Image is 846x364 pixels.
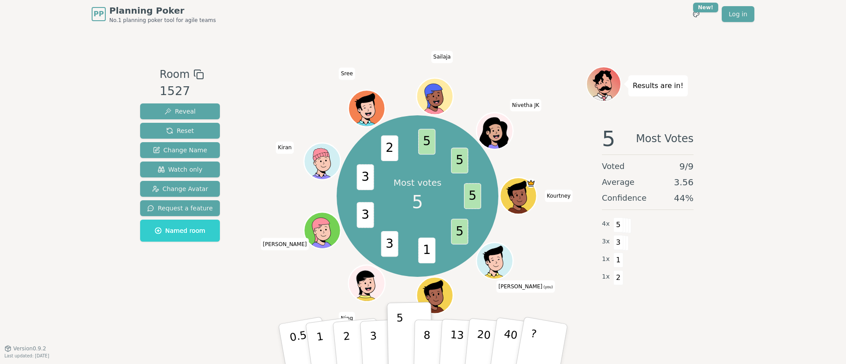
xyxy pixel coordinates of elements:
[602,176,634,188] span: Average
[140,200,220,216] button: Request a feature
[545,190,573,202] span: Click to change your name
[338,312,355,324] span: Click to change your name
[109,4,216,17] span: Planning Poker
[140,123,220,139] button: Reset
[357,164,374,190] span: 3
[633,80,683,92] p: Results are in!
[109,17,216,24] span: No.1 planning poker tool for agile teams
[393,176,442,189] p: Most votes
[397,312,404,359] p: 5
[602,254,610,264] span: 1 x
[381,231,398,257] span: 3
[276,142,294,154] span: Click to change your name
[679,160,694,173] span: 9 / 9
[93,9,104,19] span: PP
[381,136,398,162] span: 2
[602,272,610,282] span: 1 x
[419,238,436,264] span: 1
[693,3,718,12] div: New!
[140,142,220,158] button: Change Name
[4,345,46,352] button: Version0.9.2
[412,189,423,215] span: 5
[166,126,194,135] span: Reset
[140,103,220,119] button: Reveal
[140,220,220,242] button: Named room
[636,128,694,149] span: Most Votes
[339,68,355,80] span: Click to change your name
[602,219,610,229] span: 4 x
[478,244,512,278] button: Click to change your avatar
[261,238,309,250] span: Click to change your name
[602,128,616,149] span: 5
[357,202,374,228] span: 3
[160,66,189,82] span: Room
[464,183,481,209] span: 5
[527,179,536,188] span: Kourtney is the host
[451,148,468,174] span: 5
[496,280,555,293] span: Click to change your name
[164,107,196,116] span: Reveal
[688,6,704,22] button: New!
[92,4,216,24] a: PPPlanning PokerNo.1 planning poker tool for agile teams
[674,192,694,204] span: 44 %
[158,165,203,174] span: Watch only
[451,219,468,245] span: 5
[4,353,49,358] span: Last updated: [DATE]
[153,146,207,154] span: Change Name
[419,129,436,155] span: 5
[674,176,694,188] span: 3.56
[613,217,623,232] span: 5
[13,345,46,352] span: Version 0.9.2
[147,204,213,213] span: Request a feature
[510,99,542,111] span: Click to change your name
[140,162,220,177] button: Watch only
[602,160,625,173] span: Voted
[155,226,205,235] span: Named room
[542,285,553,289] span: (you)
[152,184,208,193] span: Change Avatar
[613,270,623,285] span: 2
[602,237,610,246] span: 3 x
[613,235,623,250] span: 3
[722,6,754,22] a: Log in
[613,253,623,268] span: 1
[140,181,220,197] button: Change Avatar
[160,82,204,100] div: 1527
[602,192,646,204] span: Confidence
[431,51,453,63] span: Click to change your name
